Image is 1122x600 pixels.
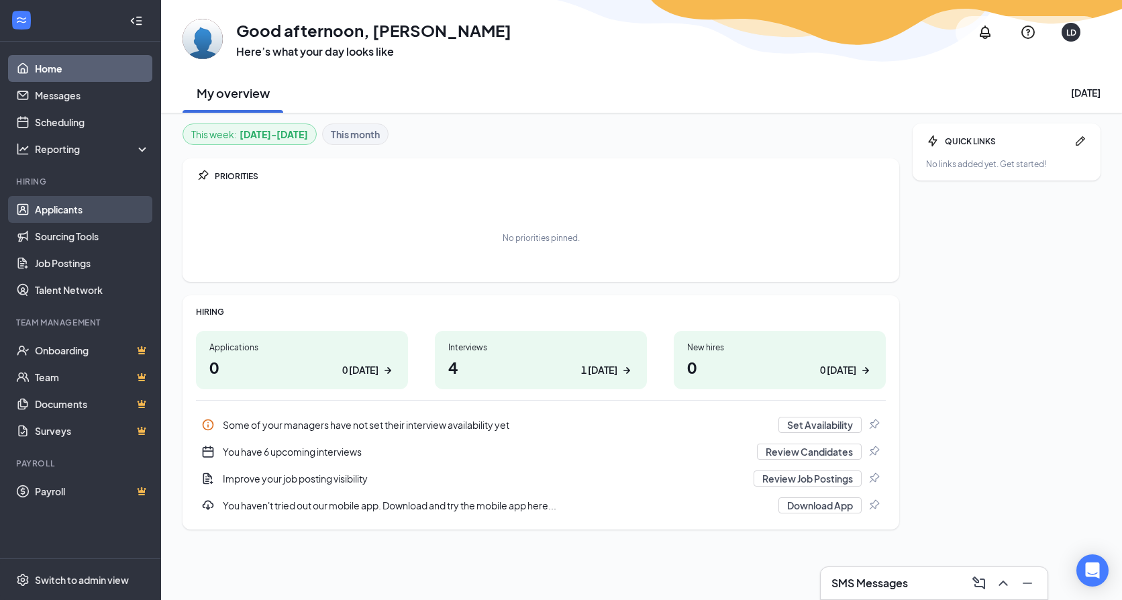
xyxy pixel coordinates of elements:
div: Switch to admin view [35,573,129,587]
button: Review Candidates [757,444,862,460]
h1: Good afternoon, [PERSON_NAME] [236,19,511,42]
div: 1 [DATE] [581,363,617,377]
svg: ArrowRight [381,364,395,377]
svg: Download [201,499,215,512]
div: Applications [209,342,395,353]
div: New hires [687,342,872,353]
svg: Pin [867,445,880,458]
svg: Pin [867,472,880,485]
a: DownloadYou haven't tried out our mobile app. Download and try the mobile app here...Download AppPin [196,492,886,519]
a: Applicants [35,196,150,223]
svg: Minimize [1019,575,1035,591]
svg: ChevronUp [995,575,1011,591]
div: No links added yet. Get started! [926,158,1087,170]
svg: ComposeMessage [971,575,987,591]
div: Improve your job posting visibility [196,465,886,492]
div: [DATE] [1071,86,1101,99]
div: Payroll [16,458,147,469]
button: ChevronUp [991,572,1013,594]
h3: Here’s what your day looks like [236,44,511,59]
a: Home [35,55,150,82]
div: You haven't tried out our mobile app. Download and try the mobile app here... [223,499,770,512]
svg: WorkstreamLogo [15,13,28,27]
a: Talent Network [35,277,150,303]
a: DocumentAddImprove your job posting visibilityReview Job PostingsPin [196,465,886,492]
div: Improve your job posting visibility [223,472,746,485]
div: Open Intercom Messenger [1076,554,1109,587]
div: Hiring [16,176,147,187]
a: New hires00 [DATE]ArrowRight [674,331,886,389]
div: 0 [DATE] [820,363,856,377]
svg: ArrowRight [859,364,872,377]
a: DocumentsCrown [35,391,150,417]
div: Reporting [35,142,150,156]
svg: Analysis [16,142,30,156]
div: You have 6 upcoming interviews [196,438,886,465]
div: You haven't tried out our mobile app. Download and try the mobile app here... [196,492,886,519]
button: Download App [778,497,862,513]
div: 0 [DATE] [342,363,378,377]
a: SurveysCrown [35,417,150,444]
h1: 4 [448,356,633,379]
a: PayrollCrown [35,478,150,505]
a: Messages [35,82,150,109]
a: Scheduling [35,109,150,136]
b: [DATE] - [DATE] [240,127,308,142]
b: This month [331,127,380,142]
svg: ArrowRight [620,364,633,377]
a: Job Postings [35,250,150,277]
svg: Settings [16,573,30,587]
div: PRIORITIES [215,170,886,182]
svg: Bolt [926,134,939,148]
h1: 0 [209,356,395,379]
button: ComposeMessage [967,572,988,594]
div: This week : [191,127,308,142]
a: Applications00 [DATE]ArrowRight [196,331,408,389]
button: Review Job Postings [754,470,862,487]
svg: Pin [867,418,880,432]
div: You have 6 upcoming interviews [223,445,749,458]
h2: My overview [197,85,270,101]
div: Some of your managers have not set their interview availability yet [223,418,770,432]
svg: Info [201,418,215,432]
svg: CalendarNew [201,445,215,458]
svg: Pen [1074,134,1087,148]
svg: DocumentAdd [201,472,215,485]
a: InfoSome of your managers have not set their interview availability yetSet AvailabilityPin [196,411,886,438]
a: CalendarNewYou have 6 upcoming interviewsReview CandidatesPin [196,438,886,465]
svg: Collapse [130,14,143,28]
div: No priorities pinned. [503,232,580,244]
div: Interviews [448,342,633,353]
button: Minimize [1015,572,1037,594]
div: Some of your managers have not set their interview availability yet [196,411,886,438]
a: Sourcing Tools [35,223,150,250]
h1: 0 [687,356,872,379]
a: TeamCrown [35,364,150,391]
a: OnboardingCrown [35,337,150,364]
button: Set Availability [778,417,862,433]
div: LD [1066,27,1076,38]
div: QUICK LINKS [945,136,1068,147]
svg: Notifications [977,24,993,40]
div: HIRING [196,306,886,317]
div: Team Management [16,317,147,328]
h3: SMS Messages [831,576,908,591]
svg: Pin [196,169,209,183]
svg: Pin [867,499,880,512]
img: Lisa Dame [183,19,223,59]
svg: QuestionInfo [1020,24,1036,40]
a: Interviews41 [DATE]ArrowRight [435,331,647,389]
